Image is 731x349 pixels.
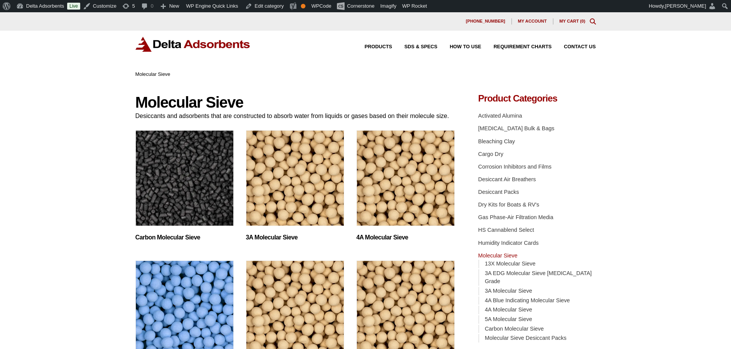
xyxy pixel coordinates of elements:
[135,37,251,52] img: Delta Adsorbents
[135,130,234,241] a: Visit product category Carbon Molecular Sieve
[356,234,455,241] h2: 4A Molecular Sieve
[478,164,551,170] a: Corrosion Inhibitors and Films
[493,44,551,49] span: Requirement Charts
[404,44,437,49] span: SDS & SPECS
[485,270,592,285] a: 3A EDG Molecular Sieve [MEDICAL_DATA] Grade
[478,227,534,233] a: HS Cannablend Select
[512,18,553,25] a: My account
[481,44,551,49] a: Requirement Charts
[135,111,455,121] p: Desiccants and adsorbents that are constructed to absorb water from liquids or gases based on the...
[478,94,596,103] h4: Product Categories
[478,214,553,220] a: Gas Phase-Air Filtration Media
[135,130,234,226] img: Carbon Molecular Sieve
[135,71,170,77] span: Molecular Sieve
[478,252,517,259] a: Molecular Sieve
[665,3,706,9] span: [PERSON_NAME]
[246,130,344,241] a: Visit product category 3A Molecular Sieve
[365,44,392,49] span: Products
[485,288,532,294] a: 3A Molecular Sieve
[301,4,305,8] div: OK
[485,297,570,303] a: 4A Blue Indicating Molecular Sieve
[392,44,437,49] a: SDS & SPECS
[246,234,344,241] h2: 3A Molecular Sieve
[352,44,392,49] a: Products
[590,18,596,25] div: Toggle Modal Content
[478,189,519,195] a: Desiccant Packs
[478,125,554,131] a: [MEDICAL_DATA] Bulk & Bags
[135,234,234,241] h2: Carbon Molecular Sieve
[478,138,515,144] a: Bleaching Clay
[478,240,539,246] a: Humidity Indicator Cards
[485,261,535,267] a: 13X Molecular Sieve
[485,335,566,341] a: Molecular Sieve Desiccant Packs
[478,151,503,157] a: Cargo Dry
[559,19,586,23] a: My Cart (0)
[437,44,481,49] a: How to Use
[564,44,596,49] span: Contact Us
[478,176,536,182] a: Desiccant Air Breathers
[466,19,505,23] span: [PHONE_NUMBER]
[485,326,544,332] a: Carbon Molecular Sieve
[478,113,522,119] a: Activated Alumina
[478,202,539,208] a: Dry Kits for Boats & RV's
[356,130,455,226] img: 4A Molecular Sieve
[246,130,344,226] img: 3A Molecular Sieve
[485,306,532,313] a: 4A Molecular Sieve
[485,316,532,322] a: 5A Molecular Sieve
[518,19,547,23] span: My account
[356,130,455,241] a: Visit product category 4A Molecular Sieve
[581,19,584,23] span: 0
[135,94,455,111] h1: Molecular Sieve
[450,44,481,49] span: How to Use
[552,44,596,49] a: Contact Us
[460,18,512,25] a: [PHONE_NUMBER]
[67,3,80,10] a: Live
